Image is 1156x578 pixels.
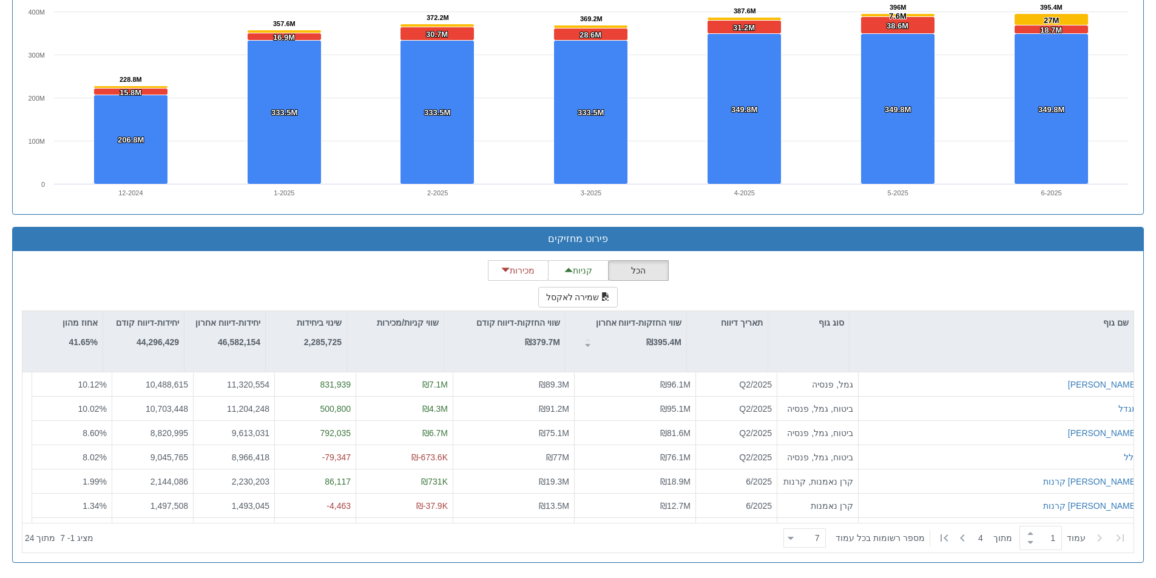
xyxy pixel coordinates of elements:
[274,189,294,197] text: 1-2025
[37,475,107,487] div: 1.99 %
[69,337,98,347] strong: 41.65%
[347,311,444,334] div: שווי קניות/מכירות
[198,451,269,463] div: 8,966,418
[37,451,107,463] div: 8.02 %
[120,76,142,83] tspan: 228.8M
[28,8,45,16] text: 400M
[608,260,669,281] button: הכל
[782,402,853,414] div: ביטוח, גמל, פנסיה
[280,426,351,439] div: 792,035
[422,380,448,389] span: ₪7.1M
[660,380,691,389] span: ₪96.1M
[416,500,448,510] span: ₪-37.9K
[25,525,93,551] div: ‏מציג 1 - 7 ‏ מתוך 24
[41,181,45,188] text: 0
[660,500,691,510] span: ₪12.7M
[782,426,853,439] div: ביטוח, גמל, פנסיה
[304,337,342,347] strong: 2,285,725
[539,403,569,413] span: ₪91.2M
[273,33,295,42] tspan: 16.9M
[539,476,569,486] span: ₪19.3M
[297,316,342,329] p: שינוי ביחידות
[836,532,925,544] span: ‏מספר רשומות בכל עמוד
[476,316,560,329] p: שווי החזקות-דיווח קודם
[660,452,691,462] span: ₪76.1M
[850,311,1134,334] div: שם גוף
[731,105,757,114] tspan: 349.8M
[37,426,107,439] div: 8.60 %
[411,452,448,462] span: ₪-673.6K
[768,311,849,334] div: סוג גוף
[701,378,772,391] div: Q2/2025
[198,475,269,487] div: 2,230,203
[687,311,768,334] div: תאריך דיווח
[701,475,772,487] div: 6/2025
[117,378,188,391] div: 10,488,615
[580,30,601,39] tspan: 28.6M
[1044,16,1059,25] tspan: 27M
[890,4,907,11] tspan: 396M
[422,428,448,437] span: ₪6.7M
[539,380,569,389] span: ₪89.3M
[120,88,141,97] tspan: 15.8M
[1118,402,1138,414] button: מגדל
[137,337,179,347] strong: 44,296,429
[280,499,351,511] div: -4,463
[548,260,609,281] button: קניות
[660,403,691,413] span: ₪95.1M
[280,402,351,414] div: 500,800
[424,108,450,117] tspan: 333.5M
[782,378,853,391] div: גמל, פנסיה
[1124,451,1138,463] button: כלל
[1043,475,1138,487] div: [PERSON_NAME] קרנות
[887,21,908,30] tspan: 38.6M
[889,12,907,21] tspan: 7.6M
[1041,189,1061,197] text: 6-2025
[1038,105,1064,114] tspan: 349.8M
[580,15,603,22] tspan: 369.2M
[422,403,448,413] span: ₪4.3M
[271,108,297,117] tspan: 333.5M
[1040,4,1063,11] tspan: 395.4M
[117,475,188,487] div: 2,144,086
[28,52,45,59] text: 300M
[116,316,179,329] p: יחידות-דיווח קודם
[646,337,681,347] strong: ₪395.4M
[117,402,188,414] div: 10,703,448
[427,189,448,197] text: 2-2025
[782,451,853,463] div: ביטוח, גמל, פנסיה
[37,402,107,414] div: 10.02 %
[421,476,448,486] span: ₪731K
[28,138,45,145] text: 100M
[198,426,269,439] div: 9,613,031
[280,451,351,463] div: -79,347
[273,20,296,27] tspan: 357.6M
[1040,25,1062,35] tspan: 18.7M
[701,426,772,439] div: Q2/2025
[660,476,691,486] span: ₪18.9M
[539,500,569,510] span: ₪13.5M
[1068,426,1138,439] button: [PERSON_NAME]
[1068,378,1138,391] button: [PERSON_NAME]
[426,30,448,39] tspan: 30.7M
[538,287,618,307] button: שמירה לאקסל
[218,337,260,347] strong: 46,582,154
[22,234,1134,244] h3: פירוט מחזיקים
[1067,532,1086,544] span: ‏עמוד
[888,189,908,197] text: 5-2025
[546,452,569,462] span: ₪77M
[118,135,144,144] tspan: 206.8M
[488,260,549,281] button: מכירות
[701,451,772,463] div: Q2/2025
[660,428,691,437] span: ₪81.6M
[539,428,569,437] span: ₪75.1M
[525,337,560,347] strong: ₪379.7M
[578,108,604,117] tspan: 333.5M
[117,426,188,439] div: 8,820,995
[978,532,993,544] span: 4
[37,499,107,511] div: 1.34 %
